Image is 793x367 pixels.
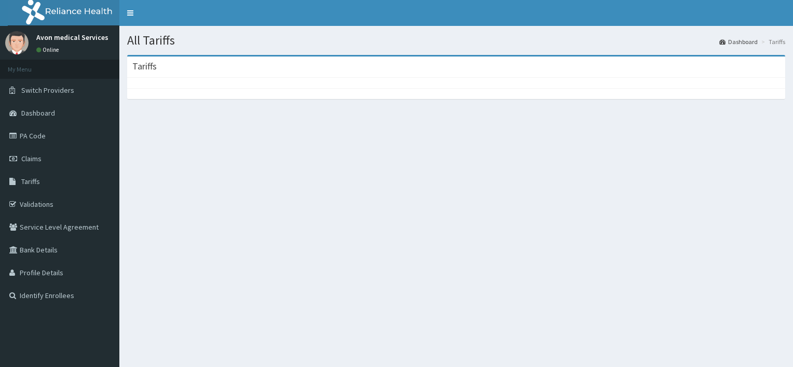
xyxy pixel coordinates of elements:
[21,86,74,95] span: Switch Providers
[132,62,157,71] h3: Tariffs
[719,37,758,46] a: Dashboard
[127,34,785,47] h1: All Tariffs
[21,177,40,186] span: Tariffs
[36,34,108,41] p: Avon medical Services
[5,31,29,54] img: User Image
[21,154,42,163] span: Claims
[21,108,55,118] span: Dashboard
[759,37,785,46] li: Tariffs
[36,46,61,53] a: Online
